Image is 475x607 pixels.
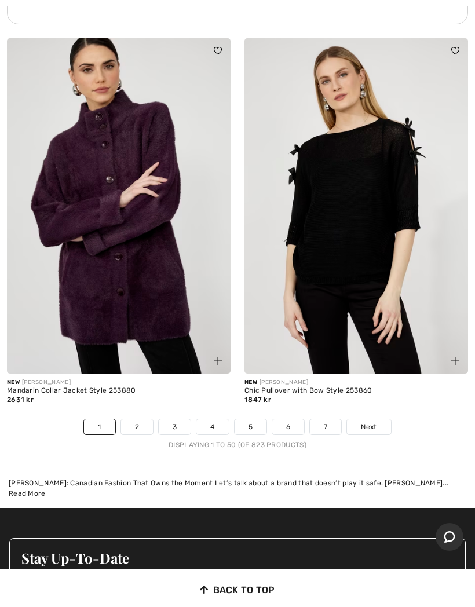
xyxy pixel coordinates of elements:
div: [PERSON_NAME] [7,378,231,387]
h3: Stay Up-To-Date [21,550,454,565]
img: plus_v2.svg [214,357,222,365]
span: New [7,379,20,386]
span: Read More [9,489,46,498]
a: 7 [310,419,341,434]
div: Chic Pullover with Bow Style 253860 [244,387,468,395]
img: plus_v2.svg [451,357,459,365]
img: Mandarin Collar Jacket Style 253880. Plum [7,38,231,374]
span: 2631 kr [7,396,34,404]
a: 5 [235,419,266,434]
div: Mandarin Collar Jacket Style 253880 [7,387,231,395]
span: New [244,379,257,386]
a: 1 [84,419,115,434]
iframe: Opens a widget where you can chat to one of our agents [436,523,463,552]
a: 3 [159,419,191,434]
a: 2 [121,419,153,434]
img: heart_black_full.svg [214,47,222,54]
span: Next [361,422,377,432]
div: [PERSON_NAME]: Canadian Fashion That Owns the Moment Let’s talk about a brand that doesn’t play i... [9,478,466,488]
div: [PERSON_NAME] [244,378,468,387]
img: Chic Pullover with Bow Style 253860. Black [244,38,468,374]
span: 1847 kr [244,396,271,404]
a: 4 [196,419,228,434]
img: heart_black_full.svg [451,47,459,54]
a: 6 [272,419,304,434]
a: Next [347,419,390,434]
